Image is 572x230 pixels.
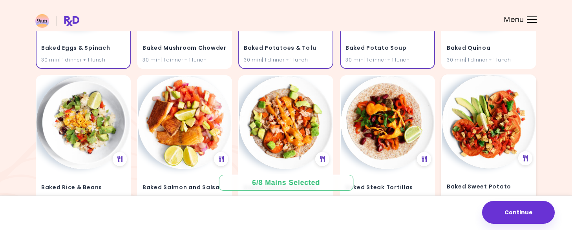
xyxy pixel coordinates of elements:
[447,195,531,202] div: 30 min | 1 dinner + 1 lunch
[447,56,531,63] div: 30 min | 1 dinner + 1 lunch
[214,152,228,167] div: See Meal Plan
[316,152,330,167] div: See Meal Plan
[244,56,328,63] div: 30 min | 1 dinner + 1 lunch
[482,201,555,224] button: Continue
[345,181,429,194] h4: Baked Steak Tortillas
[41,181,125,194] h4: Baked Rice & Beans
[143,42,227,54] h4: Baked Mushroom Chowder
[41,56,125,63] div: 30 min | 1 dinner + 1 lunch
[504,16,524,23] span: Menu
[113,152,127,167] div: See Meal Plan
[345,42,429,54] h4: Baked Potato Soup
[345,56,429,63] div: 30 min | 1 dinner + 1 lunch
[417,152,431,167] div: See Meal Plan
[447,42,531,54] h4: Baked Quinoa
[143,56,227,63] div: 30 min | 1 dinner + 1 lunch
[143,181,227,194] h4: Baked Salmon and Salsa
[35,14,79,28] img: RxDiet
[244,42,328,54] h4: Baked Potatoes & Tofu
[518,152,532,166] div: See Meal Plan
[41,42,125,54] h4: Baked Eggs & Spinach
[447,181,531,193] h4: Baked Sweet Potato
[247,178,326,188] div: 6 / 8 Mains Selected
